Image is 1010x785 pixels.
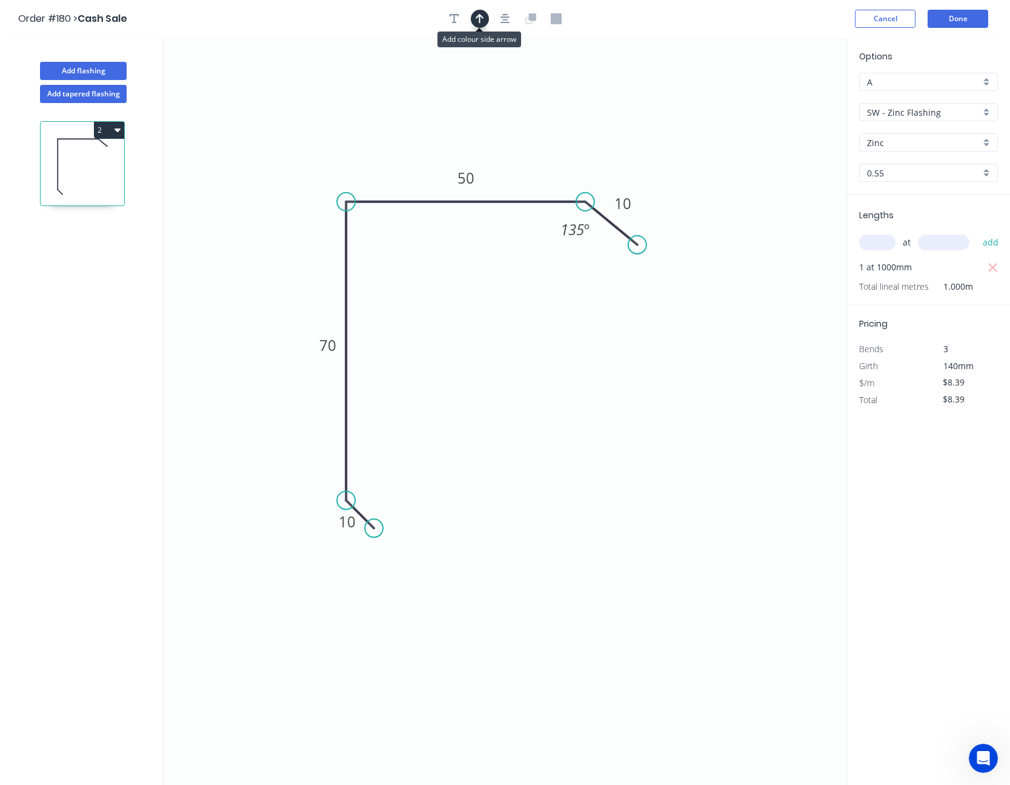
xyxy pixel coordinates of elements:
span: Girth [859,360,878,372]
span: Bends [859,343,883,355]
span: Total [859,394,877,406]
div: Add colour side arrow [437,32,521,47]
span: Cash Sale [78,12,127,25]
button: Cancel [855,10,915,28]
tspan: 50 [457,168,474,188]
span: Options [859,50,892,62]
span: 1 at 1000mm [859,259,912,276]
tspan: º [584,219,590,239]
span: at [903,234,911,251]
span: 1.000m [929,278,973,295]
input: Material [867,106,980,119]
input: Thickness [867,167,980,179]
tspan: 70 [319,335,336,355]
button: add [977,232,1005,253]
span: 3 [943,343,948,355]
svg: 0 [164,38,846,785]
input: Colour [867,136,980,149]
button: 2 [94,122,124,139]
span: Lengths [859,209,894,221]
tspan: 10 [614,193,631,213]
button: Add tapered flashing [40,85,127,103]
span: Pricing [859,318,888,330]
button: Add flashing [40,62,127,80]
span: 140mm [943,360,974,372]
iframe: Intercom live chat [969,744,998,773]
span: Order #180 > [18,12,78,25]
span: $/m [859,377,874,389]
input: Price level [867,76,980,89]
tspan: 135 [560,219,584,239]
tspan: 10 [339,512,356,532]
button: Done [928,10,988,28]
span: Total lineal metres [859,278,929,295]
